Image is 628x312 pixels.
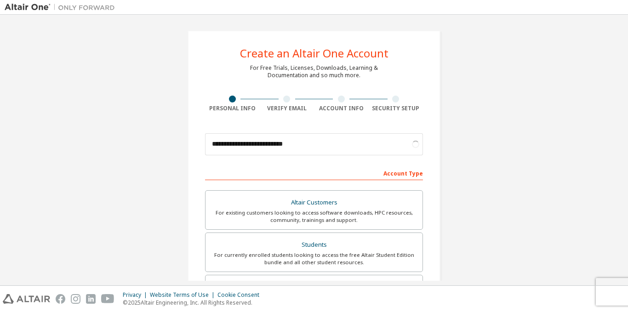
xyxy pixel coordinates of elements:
div: Security Setup [369,105,423,112]
div: For currently enrolled students looking to access the free Altair Student Edition bundle and all ... [211,251,417,266]
div: Privacy [123,291,150,299]
div: Cookie Consent [217,291,265,299]
div: Create an Altair One Account [240,48,388,59]
div: Account Type [205,165,423,180]
div: Faculty [211,281,417,294]
img: Altair One [5,3,120,12]
img: youtube.svg [101,294,114,304]
div: For existing customers looking to access software downloads, HPC resources, community, trainings ... [211,209,417,224]
div: Website Terms of Use [150,291,217,299]
p: © 2025 Altair Engineering, Inc. All Rights Reserved. [123,299,265,306]
div: Account Info [314,105,369,112]
img: linkedin.svg [86,294,96,304]
img: altair_logo.svg [3,294,50,304]
div: Personal Info [205,105,260,112]
div: Altair Customers [211,196,417,209]
div: For Free Trials, Licenses, Downloads, Learning & Documentation and so much more. [250,64,378,79]
img: facebook.svg [56,294,65,304]
img: instagram.svg [71,294,80,304]
div: Verify Email [260,105,314,112]
div: Students [211,238,417,251]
